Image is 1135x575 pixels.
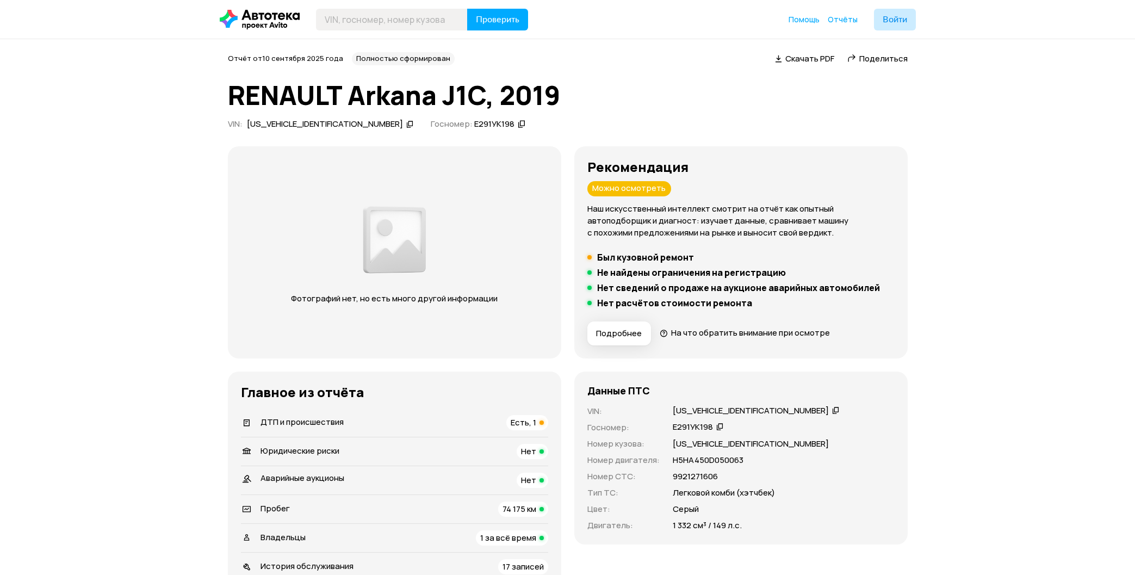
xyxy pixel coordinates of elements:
[775,53,834,64] a: Скачать PDF
[673,503,699,515] p: Серый
[597,252,694,263] h5: Был кузовной ремонт
[785,53,834,64] span: Скачать PDF
[673,405,829,417] div: [US_VEHICLE_IDENTIFICATION_NUMBER]
[360,200,429,280] img: d89e54fb62fcf1f0.png
[316,9,468,30] input: VIN, госномер, номер кузова
[828,14,858,24] span: Отчёты
[261,416,344,428] span: ДТП и происшествия
[587,438,660,450] p: Номер кузова :
[587,181,671,196] div: Можно осмотреть
[587,471,660,483] p: Номер СТС :
[883,15,907,24] span: Войти
[673,438,829,450] p: [US_VEHICLE_IDENTIFICATION_NUMBER]
[247,119,403,130] div: [US_VEHICLE_IDENTIFICATION_NUMBER]
[673,520,742,531] p: 1 332 см³ / 149 л.с.
[511,417,536,428] span: Есть, 1
[587,503,660,515] p: Цвет :
[352,52,455,65] div: Полностью сформирован
[476,15,519,24] span: Проверить
[587,321,651,345] button: Подробнее
[597,267,786,278] h5: Не найдены ограничения на регистрацию
[228,53,343,63] span: Отчёт от 10 сентября 2025 года
[431,118,473,129] span: Госномер:
[261,472,344,484] span: Аварийные аукционы
[587,385,650,397] h4: Данные ПТС
[521,446,536,457] span: Нет
[597,282,880,293] h5: Нет сведений о продаже на аукционе аварийных автомобилей
[671,327,830,338] span: На что обратить внимание при осмотре
[587,454,660,466] p: Номер двигателя :
[874,9,916,30] button: Войти
[847,53,908,64] a: Поделиться
[596,328,642,339] span: Подробнее
[467,9,528,30] button: Проверить
[660,327,830,338] a: На что обратить внимание при осмотре
[261,503,290,514] span: Пробег
[241,385,548,400] h3: Главное из отчёта
[228,118,243,129] span: VIN :
[597,298,752,308] h5: Нет расчётов стоимости ремонта
[587,159,895,175] h3: Рекомендация
[673,487,775,499] p: Легковой комби (хэтчбек)
[281,293,508,305] p: Фотографий нет, но есть много другой информации
[587,422,660,434] p: Госномер :
[480,532,536,543] span: 1 за всё время
[587,520,660,531] p: Двигатель :
[503,503,536,515] span: 74 175 км
[261,445,339,456] span: Юридические риски
[587,405,660,417] p: VIN :
[587,203,895,239] p: Наш искусственный интеллект смотрит на отчёт как опытный автоподборщик и диагност: изучает данные...
[789,14,820,24] span: Помощь
[673,471,718,483] p: 9921271606
[859,53,908,64] span: Поделиться
[261,560,353,572] span: История обслуживания
[261,531,306,543] span: Владельцы
[789,14,820,25] a: Помощь
[521,474,536,486] span: Нет
[673,454,743,466] p: Н5НА450D050063
[474,119,514,130] div: Е291УК198
[673,422,713,433] div: Е291УК198
[828,14,858,25] a: Отчёты
[503,561,544,572] span: 17 записей
[228,81,908,110] h1: RENAULT Arkana J1C, 2019
[587,487,660,499] p: Тип ТС :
